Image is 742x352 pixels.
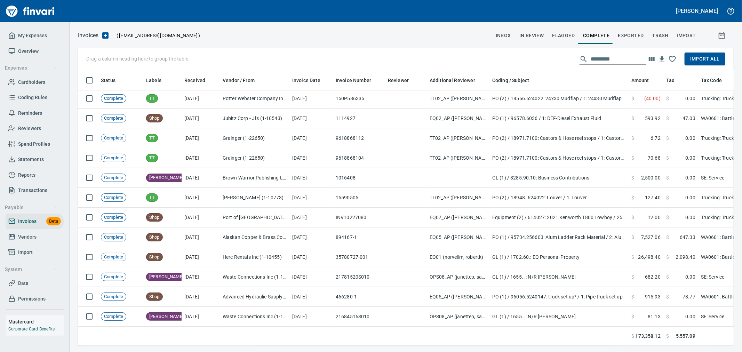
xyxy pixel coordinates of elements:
[146,214,162,221] span: Shop
[289,188,333,208] td: [DATE]
[636,333,661,340] span: 173,358.12
[4,3,56,19] img: Finvari
[182,128,220,148] td: [DATE]
[18,31,47,40] span: My Expenses
[645,194,661,201] span: 127.40
[427,247,489,267] td: EQ01 (norvellm, robertk)
[333,109,385,128] td: 1114927
[651,135,661,142] span: 6.72
[146,254,162,261] span: Shop
[101,155,126,161] span: Complete
[489,128,629,148] td: PO (2) / 18971.7100: Castors & Hose reel stops / 1: Castors & Hose reel stops
[631,194,634,201] span: $
[427,89,489,109] td: TT02_AP ([PERSON_NAME], [PERSON_NAME], norvellm)
[184,76,205,85] span: Received
[6,90,64,105] a: Coding Rules
[182,267,220,287] td: [DATE]
[6,214,64,229] a: InvoicesBeta
[676,7,718,15] h5: [PERSON_NAME]
[388,76,409,85] span: Reviewer
[289,148,333,168] td: [DATE]
[631,333,634,340] span: $
[685,135,695,142] span: 0.00
[690,55,720,63] span: Import All
[492,76,529,85] span: Coding / Subject
[677,31,696,40] span: Import
[631,254,634,261] span: $
[8,327,55,331] a: Corporate Card Benefits
[683,115,695,122] span: 47.03
[289,168,333,188] td: [DATE]
[631,135,634,142] span: $
[333,307,385,327] td: 21684516S010
[333,287,385,307] td: 466280-1
[333,128,385,148] td: 9618868112
[6,136,64,152] a: Spend Profiles
[220,188,289,208] td: [PERSON_NAME] (1-10773)
[648,154,661,161] span: 70.68
[6,291,64,307] a: Permissions
[552,31,575,40] span: Flagged
[666,313,669,320] span: $
[182,168,220,188] td: [DATE]
[289,247,333,267] td: [DATE]
[388,76,418,85] span: Reviewer
[46,217,61,225] span: Beta
[333,148,385,168] td: 9618868104
[631,293,634,300] span: $
[146,95,158,102] span: TT
[333,208,385,227] td: INV10227080
[489,188,629,208] td: PO (2) / 18948..624022: Louver / 1: Louver
[427,267,489,287] td: OPS08_AP (janettep, samr)
[146,76,161,85] span: Labels
[333,247,385,267] td: 35780727-001
[101,135,126,142] span: Complete
[666,234,669,241] span: $
[18,140,50,149] span: Spend Profiles
[657,54,667,65] button: Download Table
[6,152,64,167] a: Statements
[489,247,629,267] td: GL (1) / 1702.60.: EQ Personal Property
[101,76,125,85] span: Status
[146,274,186,280] span: [PERSON_NAME]
[492,76,538,85] span: Coding / Subject
[18,186,47,195] span: Transactions
[18,155,44,164] span: Statements
[631,214,634,221] span: $
[101,175,126,181] span: Complete
[666,115,669,122] span: $
[666,273,669,280] span: $
[489,208,629,227] td: Equipment (2) / 614027: 2021 Kenworth T800 Lowboy / 255: License and Prorate / 8: License and Pro...
[666,154,669,161] span: $
[427,227,489,247] td: EQ05_AP ([PERSON_NAME], [PERSON_NAME], [PERSON_NAME])
[220,307,289,327] td: Waste Connections Inc (1-11095)
[2,201,60,214] button: Payable
[489,148,629,168] td: PO (2) / 18971.7100: Castors & Hose reel stops / 1: Castors & Hose reel stops
[683,293,695,300] span: 78.77
[220,227,289,247] td: Alaskan Copper & Brass Company (1-10031)
[711,29,734,42] button: Show invoices within a particular date range
[675,6,720,16] button: [PERSON_NAME]
[146,194,158,201] span: TT
[18,93,47,102] span: Coding Rules
[666,95,669,102] span: $
[112,32,200,39] p: ( )
[489,267,629,287] td: GL (1) / 1655. .: N/R [PERSON_NAME]
[667,54,678,64] button: Click to remember these column choices
[289,227,333,247] td: [DATE]
[685,53,725,65] button: Import All
[101,234,126,241] span: Complete
[289,128,333,148] td: [DATE]
[289,89,333,109] td: [DATE]
[701,76,731,85] span: Tax Code
[101,214,126,221] span: Complete
[489,287,629,307] td: PO (1) / 96056.5240147: truck set up* / 1: Pipe truck set up
[631,313,634,320] span: $
[496,31,511,40] span: inbox
[5,203,57,212] span: Payable
[336,76,371,85] span: Invoice Number
[182,148,220,168] td: [DATE]
[676,333,695,340] span: 5,557.09
[427,109,489,128] td: EQ02_AP ([PERSON_NAME], [PERSON_NAME], [PERSON_NAME], [PERSON_NAME])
